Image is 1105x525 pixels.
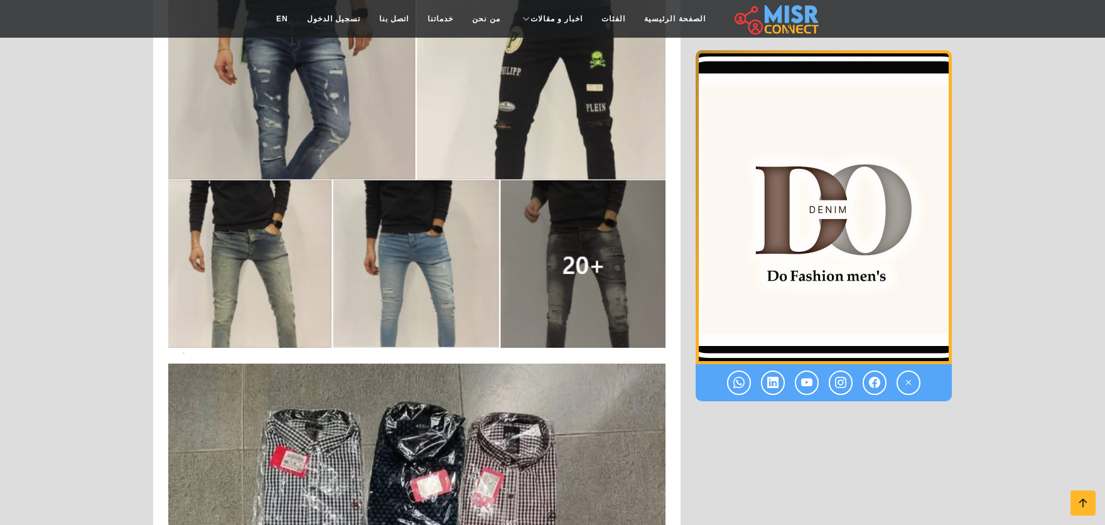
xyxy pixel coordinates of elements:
img: main.misr_connect [735,3,819,35]
a: تسجيل الدخول [298,7,370,31]
div: 1 / 1 [696,50,952,364]
a: من نحن [463,7,509,31]
a: EN [267,7,298,31]
a: الفئات [592,7,635,31]
a: اتصل بنا [370,7,418,31]
span: اخبار و مقالات [531,13,583,24]
a: الصفحة الرئيسية [635,7,714,31]
a: اخبار و مقالات [510,7,593,31]
a: خدماتنا [418,7,463,31]
img: دو جينز [696,50,952,364]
